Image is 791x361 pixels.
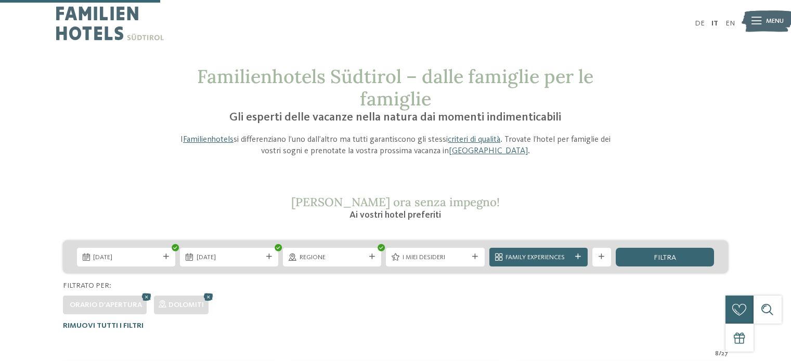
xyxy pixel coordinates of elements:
[403,253,468,262] span: I miei desideri
[449,147,528,155] a: [GEOGRAPHIC_DATA]
[505,253,571,262] span: Family Experiences
[300,253,365,262] span: Regione
[168,301,204,309] span: Dolomiti
[291,194,500,209] span: [PERSON_NAME] ora senza impegno!
[721,349,728,358] span: 27
[70,301,142,309] span: Orario d'apertura
[695,20,705,27] a: DE
[63,282,111,289] span: Filtrato per:
[715,349,719,358] span: 8
[229,112,561,123] span: Gli esperti delle vacanze nella natura dai momenti indimenticabili
[93,253,159,262] span: [DATE]
[766,17,784,26] span: Menu
[719,349,721,358] span: /
[197,253,262,262] span: [DATE]
[63,322,144,329] span: Rimuovi tutti i filtri
[654,254,676,261] span: filtra
[711,20,718,27] a: IT
[349,210,441,220] span: Ai vostri hotel preferiti
[173,134,618,157] p: I si differenziano l’uno dall’altro ma tutti garantiscono gli stessi . Trovate l’hotel per famigl...
[448,136,500,144] a: criteri di qualità
[197,64,593,111] span: Familienhotels Südtirol – dalle famiglie per le famiglie
[725,20,735,27] a: EN
[183,136,234,144] a: Familienhotels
